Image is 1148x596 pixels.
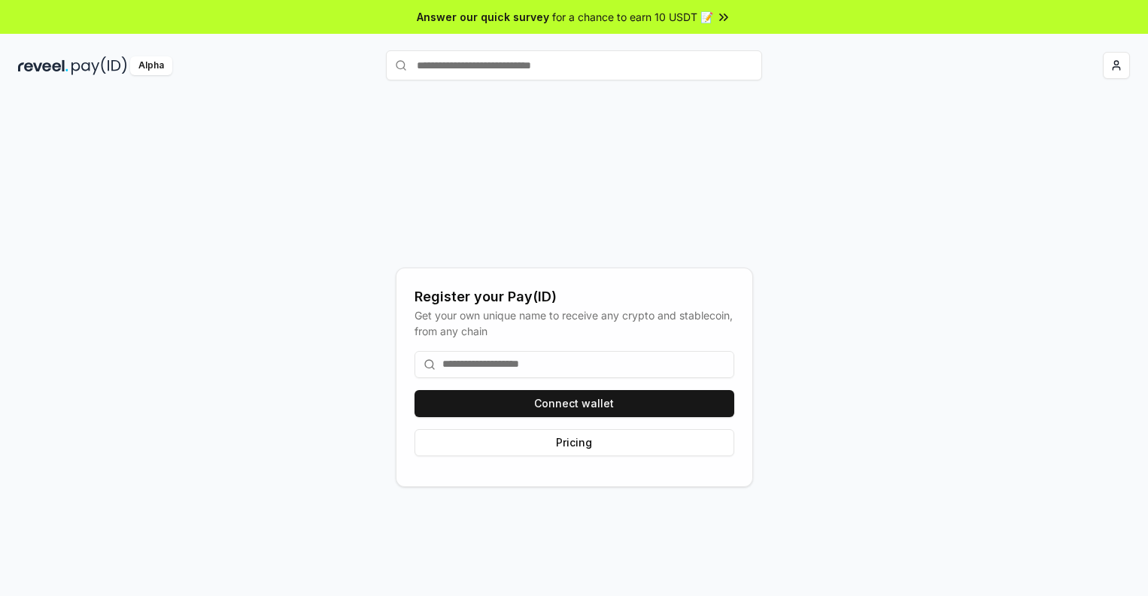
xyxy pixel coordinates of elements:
button: Pricing [415,429,734,456]
img: reveel_dark [18,56,68,75]
span: Answer our quick survey [417,9,549,25]
img: pay_id [71,56,127,75]
div: Alpha [130,56,172,75]
div: Get your own unique name to receive any crypto and stablecoin, from any chain [415,307,734,339]
div: Register your Pay(ID) [415,286,734,307]
button: Connect wallet [415,390,734,417]
span: for a chance to earn 10 USDT 📝 [552,9,713,25]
